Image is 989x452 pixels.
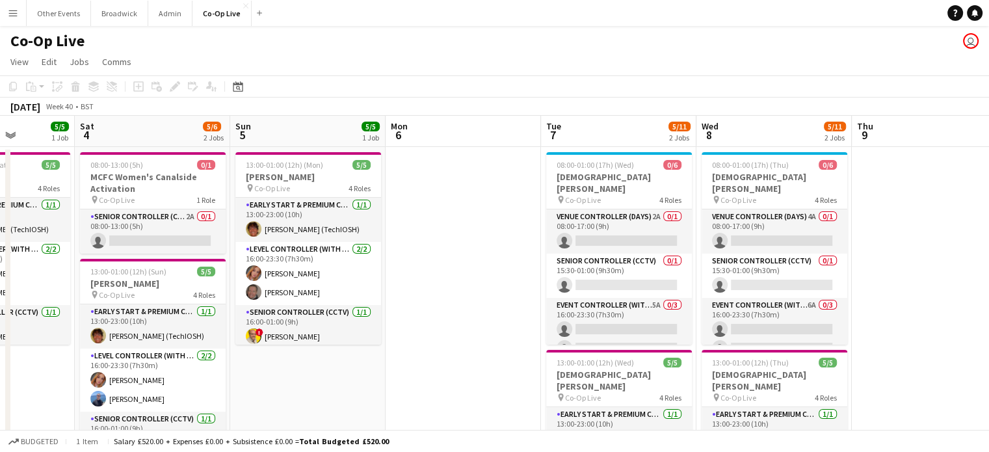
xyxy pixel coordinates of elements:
[21,437,59,446] span: Budgeted
[546,120,561,132] span: Tue
[824,122,846,131] span: 5/11
[80,349,226,412] app-card-role: Level Controller (with CCTV)2/216:00-23:30 (7h30m)[PERSON_NAME][PERSON_NAME]
[99,195,135,205] span: Co-Op Live
[27,1,91,26] button: Other Events
[235,242,381,305] app-card-role: Level Controller (with CCTV)2/216:00-23:30 (7h30m)[PERSON_NAME][PERSON_NAME]
[702,152,847,345] app-job-card: 08:00-01:00 (17h) (Thu)0/6[DEMOGRAPHIC_DATA][PERSON_NAME] Co-Op Live4 RolesVenue Controller (Days...
[702,254,847,298] app-card-role: Senior Controller (CCTV)0/115:30-01:00 (9h30m)
[702,120,719,132] span: Wed
[97,53,137,70] a: Comms
[389,127,408,142] span: 6
[80,152,226,254] app-job-card: 08:00-13:00 (5h)0/1MCFC Women's Canalside Activation Co-Op Live1 RoleSenior Controller (CCTV)2A0/...
[362,122,380,131] span: 5/5
[38,183,60,193] span: 4 Roles
[702,209,847,254] app-card-role: Venue Controller (Days)4A0/108:00-17:00 (9h)
[91,1,148,26] button: Broadwick
[43,101,75,111] span: Week 40
[10,31,85,51] h1: Co-Op Live
[42,160,60,170] span: 5/5
[235,171,381,183] h3: [PERSON_NAME]
[659,195,681,205] span: 4 Roles
[565,393,601,403] span: Co-Op Live
[78,127,94,142] span: 4
[99,290,135,300] span: Co-Op Live
[72,436,103,446] span: 1 item
[819,358,837,367] span: 5/5
[90,160,143,170] span: 08:00-13:00 (5h)
[193,290,215,300] span: 4 Roles
[10,100,40,113] div: [DATE]
[197,267,215,276] span: 5/5
[246,160,323,170] span: 13:00-01:00 (12h) (Mon)
[204,133,224,142] div: 2 Jobs
[824,133,845,142] div: 2 Jobs
[663,160,681,170] span: 0/6
[10,56,29,68] span: View
[557,358,634,367] span: 13:00-01:00 (12h) (Wed)
[815,393,837,403] span: 4 Roles
[203,122,221,131] span: 5/6
[80,120,94,132] span: Sat
[102,56,131,68] span: Comms
[80,171,226,194] h3: MCFC Women's Canalside Activation
[557,160,634,170] span: 08:00-01:00 (17h) (Wed)
[80,278,226,289] h3: [PERSON_NAME]
[669,133,690,142] div: 2 Jobs
[235,120,251,132] span: Sun
[702,298,847,380] app-card-role: Event Controller (with CCTV)6A0/316:00-23:30 (7h30m)
[64,53,94,70] a: Jobs
[299,436,389,446] span: Total Budgeted £520.00
[546,407,692,451] app-card-role: Early Start & Premium Controller (with CCTV)1/113:00-23:00 (10h)[PERSON_NAME]
[546,254,692,298] app-card-role: Senior Controller (CCTV)0/115:30-01:00 (9h30m)
[7,434,60,449] button: Budgeted
[42,56,57,68] span: Edit
[349,183,371,193] span: 4 Roles
[192,1,252,26] button: Co-Op Live
[857,120,873,132] span: Thu
[565,195,601,205] span: Co-Op Live
[702,369,847,392] h3: [DEMOGRAPHIC_DATA][PERSON_NAME]
[362,133,379,142] div: 1 Job
[702,407,847,451] app-card-role: Early Start & Premium Controller (with CCTV)1/113:00-23:00 (10h)[PERSON_NAME]
[197,160,215,170] span: 0/1
[196,195,215,205] span: 1 Role
[712,358,789,367] span: 13:00-01:00 (12h) (Thu)
[720,195,756,205] span: Co-Op Live
[256,328,263,336] span: !
[81,101,94,111] div: BST
[235,152,381,345] app-job-card: 13:00-01:00 (12h) (Mon)5/5[PERSON_NAME] Co-Op Live4 RolesEarly Start & Premium Controller (with C...
[546,152,692,345] app-job-card: 08:00-01:00 (17h) (Wed)0/6[DEMOGRAPHIC_DATA][PERSON_NAME] Co-Op Live4 RolesVenue Controller (Days...
[36,53,62,70] a: Edit
[70,56,89,68] span: Jobs
[702,171,847,194] h3: [DEMOGRAPHIC_DATA][PERSON_NAME]
[963,33,979,49] app-user-avatar: Ashley Fielding
[233,127,251,142] span: 5
[114,436,389,446] div: Salary £520.00 + Expenses £0.00 + Subsistence £0.00 =
[544,127,561,142] span: 7
[80,259,226,451] app-job-card: 13:00-01:00 (12h) (Sun)5/5[PERSON_NAME] Co-Op Live4 RolesEarly Start & Premium Controller (with C...
[546,298,692,380] app-card-role: Event Controller (with CCTV)5A0/316:00-23:30 (7h30m)
[5,53,34,70] a: View
[80,209,226,254] app-card-role: Senior Controller (CCTV)2A0/108:00-13:00 (5h)
[546,209,692,254] app-card-role: Venue Controller (Days)2A0/108:00-17:00 (9h)
[51,122,69,131] span: 5/5
[235,305,381,349] app-card-role: Senior Controller (CCTV)1/116:00-01:00 (9h)![PERSON_NAME]
[815,195,837,205] span: 4 Roles
[546,171,692,194] h3: [DEMOGRAPHIC_DATA][PERSON_NAME]
[819,160,837,170] span: 0/6
[668,122,691,131] span: 5/11
[352,160,371,170] span: 5/5
[148,1,192,26] button: Admin
[659,393,681,403] span: 4 Roles
[235,198,381,242] app-card-role: Early Start & Premium Controller (with CCTV)1/113:00-23:00 (10h)[PERSON_NAME] (TechIOSH)
[254,183,290,193] span: Co-Op Live
[712,160,789,170] span: 08:00-01:00 (17h) (Thu)
[663,358,681,367] span: 5/5
[855,127,873,142] span: 9
[90,267,166,276] span: 13:00-01:00 (12h) (Sun)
